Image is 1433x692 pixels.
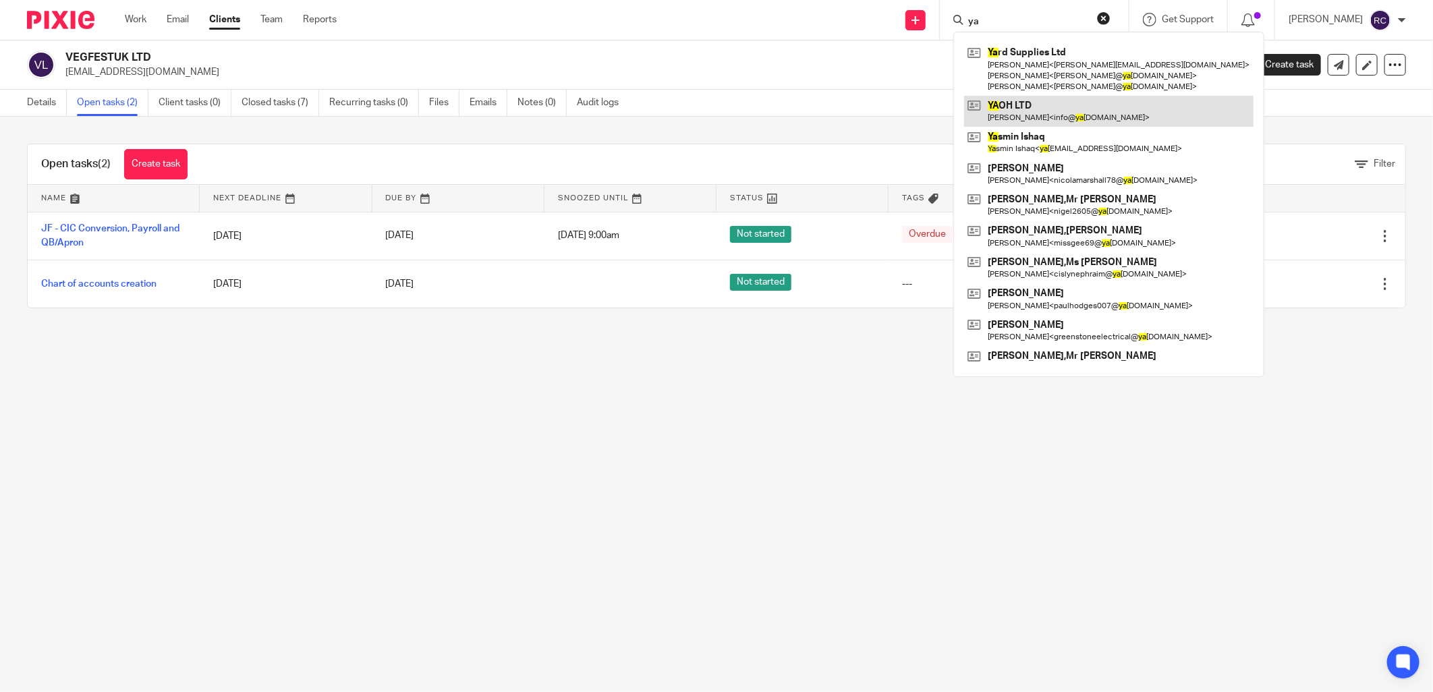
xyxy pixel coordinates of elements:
[558,194,629,202] span: Snoozed Until
[1374,159,1395,169] span: Filter
[303,13,337,26] a: Reports
[27,51,55,79] img: svg%3E
[1097,11,1111,25] button: Clear
[27,11,94,29] img: Pixie
[27,90,67,116] a: Details
[125,13,146,26] a: Work
[386,231,414,241] span: [DATE]
[242,90,319,116] a: Closed tasks (7)
[200,260,372,308] td: [DATE]
[260,13,283,26] a: Team
[124,149,188,179] a: Create task
[967,16,1088,28] input: Search
[65,51,991,65] h2: VEGFESTUK LTD
[470,90,507,116] a: Emails
[1289,13,1363,26] p: [PERSON_NAME]
[902,226,953,243] span: Overdue
[329,90,419,116] a: Recurring tasks (0)
[429,90,459,116] a: Files
[730,274,791,291] span: Not started
[558,231,619,241] span: [DATE] 9:00am
[98,158,111,169] span: (2)
[167,13,189,26] a: Email
[517,90,567,116] a: Notes (0)
[902,277,1047,291] div: ---
[730,226,791,243] span: Not started
[577,90,629,116] a: Audit logs
[77,90,148,116] a: Open tasks (2)
[209,13,240,26] a: Clients
[902,194,925,202] span: Tags
[1370,9,1391,31] img: svg%3E
[41,157,111,171] h1: Open tasks
[41,279,157,289] a: Chart of accounts creation
[1162,15,1214,24] span: Get Support
[386,279,414,289] span: [DATE]
[1243,54,1321,76] a: Create task
[65,65,1223,79] p: [EMAIL_ADDRESS][DOMAIN_NAME]
[159,90,231,116] a: Client tasks (0)
[200,212,372,260] td: [DATE]
[41,224,179,247] a: JF - CIC Conversion, Payroll and QB/Apron
[730,194,764,202] span: Status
